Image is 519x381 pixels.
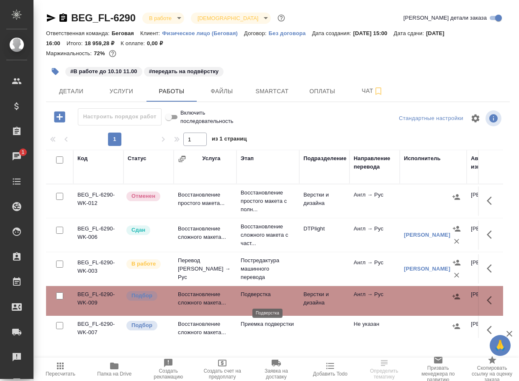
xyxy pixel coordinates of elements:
a: [PERSON_NAME] [404,266,450,272]
div: Статус [128,154,146,163]
td: Восстановление простого макета... [174,187,236,216]
p: Отменен [131,192,155,200]
div: Можно подбирать исполнителей [126,320,170,331]
td: [PERSON_NAME] [467,316,517,345]
p: Подбор [131,321,152,330]
p: Подверстка [241,290,295,299]
p: Приемка подверстки [241,320,295,328]
td: [PERSON_NAME] [467,286,517,315]
a: Без договора [269,29,312,36]
span: Включить последовательность [180,109,234,125]
button: В работе [146,15,174,22]
td: Восстановление сложного макета... [174,286,236,315]
div: Этап [241,154,254,163]
p: Физическое лицо (Беговая) [162,30,244,36]
span: Оплаты [302,86,342,97]
p: Беговая [112,30,140,36]
div: Исполнитель выполняет работу [126,258,170,270]
button: Скопировать ссылку для ЯМессенджера [46,13,56,23]
p: К оплате: [121,40,147,46]
button: Чтобы определение сработало, загрузи исходные файлы на странице "файлы" и привяжи проект в SmartCat [357,358,411,381]
a: 1 [2,146,31,167]
a: Физическое лицо (Беговая) [162,29,244,36]
td: [PERSON_NAME] [467,254,517,284]
div: Можно подбирать исполнителей [126,290,170,302]
button: Сгруппировать [178,155,186,163]
button: Назначить [450,256,463,269]
div: В работе [191,13,271,24]
div: В работе [142,13,184,24]
td: BEG_FL-6290-WK-006 [73,220,123,250]
td: Перевод [PERSON_NAME] → Рус [174,252,236,286]
div: Направление перевода [354,154,396,171]
button: [DEMOGRAPHIC_DATA] [195,15,261,22]
span: 1 [16,148,29,156]
td: BEG_FL-6290-WK-009 [73,286,123,315]
p: [DATE] 15:00 [353,30,394,36]
div: Код [77,154,87,163]
button: Скопировать ссылку [58,13,68,23]
p: 0,00 ₽ [147,40,169,46]
button: Назначить [450,320,462,332]
button: 🙏 [490,335,511,356]
button: Назначить [450,290,462,303]
span: Настроить таблицу [465,108,486,128]
div: Исполнитель [404,154,441,163]
p: Без договора [269,30,312,36]
span: из 1 страниц [212,134,247,146]
p: Договор: [244,30,269,36]
span: Чат [352,86,393,96]
td: Верстки и дизайна [299,286,349,315]
td: BEG_FL-6290-WK-007 [73,316,123,345]
div: Услуга [202,154,220,163]
button: Удалить [450,269,463,281]
p: 72% [94,50,107,56]
p: Маржинальность: [46,50,94,56]
td: [PERSON_NAME] [467,220,517,250]
span: Работы [152,86,192,97]
a: [PERSON_NAME] [404,232,450,238]
td: Англ → Рус [349,254,400,284]
div: split button [397,112,465,125]
span: В работе до 10.10 11.00 [64,67,143,74]
button: Доп статусы указывают на важность/срочность заказа [276,13,287,23]
button: Добавить тэг [46,62,64,81]
span: Файлы [202,86,242,97]
svg: Подписаться [373,86,383,96]
p: Дата сдачи: [393,30,426,36]
td: BEG_FL-6290-WK-012 [73,187,123,216]
p: Клиент: [140,30,162,36]
p: Итого: [67,40,85,46]
p: Подбор [131,292,152,300]
button: Удалить [450,235,463,248]
span: Детали [51,86,91,97]
td: Верстки и дизайна [299,187,349,216]
td: Восстановление сложного макета... [174,220,236,250]
button: Добавить работу [48,108,71,125]
p: Восстановление сложного макета с част... [241,222,295,248]
p: Ответственная команда: [46,30,112,36]
p: 18 959,28 ₽ [85,40,121,46]
span: Посмотреть информацию [486,110,503,126]
p: Сдан [131,226,145,234]
p: Восстановление простого макета с полн... [241,189,295,214]
div: Менеджер проверил работу исполнителя, передает ее на следующий этап [126,225,170,236]
div: Подразделение [303,154,347,163]
td: Англ → Рус [349,187,400,216]
td: [PERSON_NAME] [467,187,517,216]
td: Не указан [349,316,400,345]
button: Назначить [450,191,462,203]
td: Англ → Рус [349,286,400,315]
span: Smartcat [252,86,292,97]
td: Восстановление сложного макета... [174,316,236,345]
button: Здесь прячутся важные кнопки [482,225,502,245]
span: Услуги [101,86,141,97]
td: DTPlight [299,220,349,250]
button: Здесь прячутся важные кнопки [482,290,502,310]
td: BEG_FL-6290-WK-003 [73,254,123,284]
a: BEG_FL-6290 [71,12,136,23]
button: 4361.00 RUB; [107,48,118,59]
button: Здесь прячутся важные кнопки [482,320,502,340]
p: Постредактура машинного перевода [241,256,295,281]
div: Этап отменен, работу выполнять не нужно [126,191,170,202]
